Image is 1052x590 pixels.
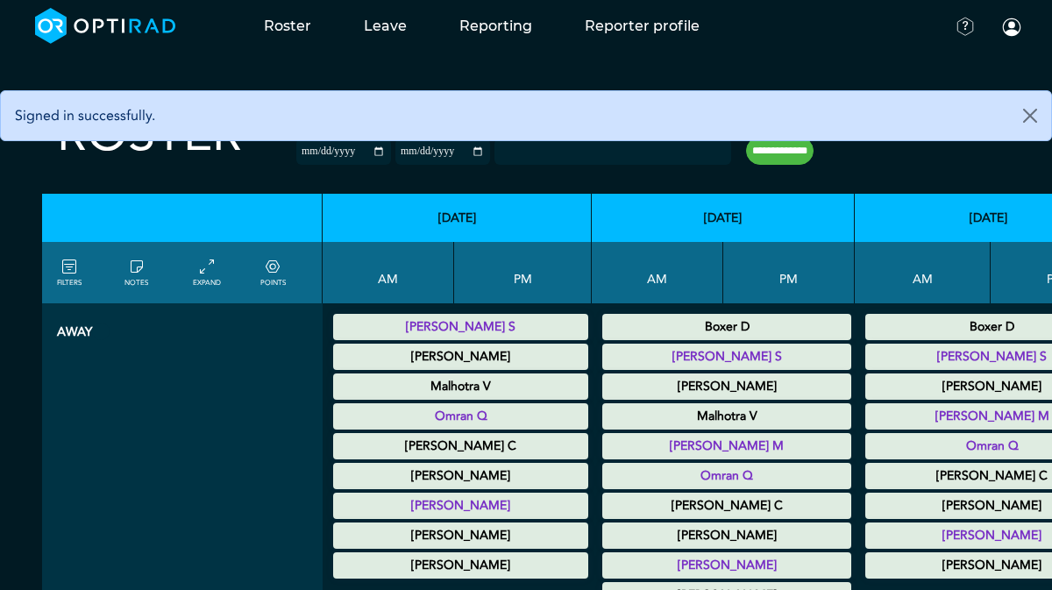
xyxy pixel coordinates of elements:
div: Other Leave 00:00 - 23:59 [333,552,588,579]
summary: [PERSON_NAME] C [605,495,849,516]
div: Maternity Leave 00:00 - 23:59 [333,463,588,489]
div: Maternity Leave 00:00 - 23:59 [333,344,588,370]
div: Annual Leave 00:00 - 23:59 [333,522,588,549]
div: Study Leave 00:00 - 23:59 [602,552,851,579]
div: Annual Leave 00:00 - 23:59 [602,493,851,519]
summary: Boxer D [605,316,849,338]
summary: [PERSON_NAME] [336,495,586,516]
th: PM [723,242,855,303]
th: AM [855,242,991,303]
div: Maternity Leave 00:00 - 23:59 [602,373,851,400]
div: Study Leave 00:00 - 23:59 [333,314,588,340]
summary: [PERSON_NAME] S [336,316,586,338]
summary: [PERSON_NAME] [605,555,849,576]
div: Study Leave 00:00 - 23:59 [602,433,851,459]
summary: Malhotra V [605,406,849,427]
summary: [PERSON_NAME] S [605,346,849,367]
a: collapse/expand expected points [260,257,286,288]
img: brand-opti-rad-logos-blue-and-white-d2f68631ba2948856bd03f2d395fb146ddc8fb01b4b6e9315ea85fa773367... [35,8,176,44]
div: Study Leave 00:00 - 23:59 [602,463,851,489]
summary: [PERSON_NAME] [605,376,849,397]
th: PM [454,242,592,303]
div: Study Leave 00:00 - 23:59 [333,403,588,430]
a: FILTERS [57,257,82,288]
summary: Omran Q [336,406,586,427]
summary: Omran Q [605,466,849,487]
summary: [PERSON_NAME] [605,525,849,546]
th: AM [592,242,723,303]
div: Study Leave 00:00 - 23:59 [602,344,851,370]
input: null [496,141,584,157]
a: collapse/expand entries [193,257,221,288]
div: Annual Leave 00:00 - 23:59 [602,314,851,340]
summary: [PERSON_NAME] [336,555,586,576]
th: AM [323,242,454,303]
summary: [PERSON_NAME] C [336,436,586,457]
a: show/hide notes [124,257,148,288]
summary: [PERSON_NAME] M [605,436,849,457]
th: [DATE] [323,194,592,242]
div: Annual Leave 00:00 - 23:59 [333,433,588,459]
div: Maternity Leave 00:00 - 23:59 [602,522,851,549]
h2: Roster [57,105,242,164]
th: [DATE] [592,194,855,242]
div: Study Leave 00:00 - 23:59 [333,493,588,519]
button: Close [1009,91,1051,140]
summary: [PERSON_NAME] [336,525,586,546]
summary: [PERSON_NAME] [336,346,586,367]
div: Annual Leave 00:00 - 23:59 [602,403,851,430]
div: Annual Leave 00:00 - 23:59 [333,373,588,400]
summary: Malhotra V [336,376,586,397]
summary: [PERSON_NAME] [336,466,586,487]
